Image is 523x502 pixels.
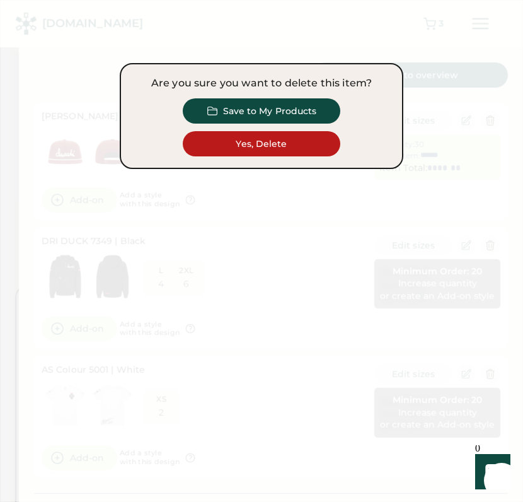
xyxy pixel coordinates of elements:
[183,98,340,124] button: Save to My Products
[183,131,340,156] button: Yes, Delete
[463,445,517,499] iframe: Front Chat
[132,76,391,91] div: Are you sure you want to delete this item?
